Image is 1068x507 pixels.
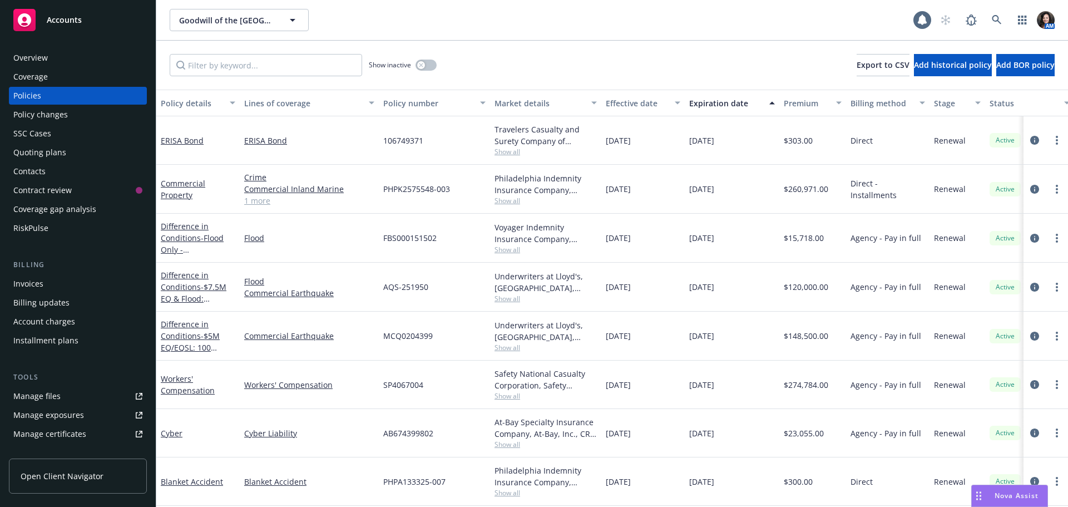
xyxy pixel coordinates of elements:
[495,440,597,449] span: Show all
[994,184,1016,194] span: Active
[13,87,41,105] div: Policies
[13,49,48,67] div: Overview
[13,200,96,218] div: Coverage gap analysis
[934,427,966,439] span: Renewal
[1050,183,1064,196] a: more
[244,97,362,109] div: Lines of coverage
[1050,378,1064,391] a: more
[851,330,921,342] span: Agency - Pay in full
[784,476,813,488] span: $300.00
[9,125,147,142] a: SSC Cases
[13,275,43,293] div: Invoices
[369,60,411,70] span: Show inactive
[606,379,631,391] span: [DATE]
[13,406,84,424] div: Manage exposures
[9,4,147,36] a: Accounts
[784,379,828,391] span: $274,784.00
[495,416,597,440] div: At-Bay Specialty Insurance Company, At-Bay, Inc., CRC Group
[244,183,374,195] a: Commercial Inland Marine
[161,476,223,487] a: Blanket Accident
[244,275,374,287] a: Flood
[1028,426,1041,440] a: circleInformation
[779,90,846,116] button: Premium
[9,387,147,405] a: Manage files
[851,135,873,146] span: Direct
[161,178,205,200] a: Commercial Property
[851,97,913,109] div: Billing method
[244,171,374,183] a: Crime
[689,427,714,439] span: [DATE]
[914,60,992,70] span: Add historical policy
[161,319,231,376] a: Difference in Conditions
[156,90,240,116] button: Policy details
[495,391,597,401] span: Show all
[1028,475,1041,488] a: circleInformation
[1028,232,1041,245] a: circleInformation
[13,387,61,405] div: Manage files
[9,49,147,67] a: Overview
[689,97,763,109] div: Expiration date
[929,90,985,116] button: Stage
[846,90,929,116] button: Billing method
[689,232,714,244] span: [DATE]
[606,97,668,109] div: Effective date
[784,330,828,342] span: $148,500.00
[13,106,68,124] div: Policy changes
[1050,475,1064,488] a: more
[606,427,631,439] span: [DATE]
[1050,134,1064,147] a: more
[1050,232,1064,245] a: more
[1037,11,1055,29] img: photo
[13,313,75,331] div: Account charges
[857,54,909,76] button: Export to CSV
[170,54,362,76] input: Filter by keyword...
[9,294,147,312] a: Billing updates
[9,259,147,270] div: Billing
[383,97,473,109] div: Policy number
[9,372,147,383] div: Tools
[244,232,374,244] a: Flood
[994,331,1016,341] span: Active
[244,135,374,146] a: ERISA Bond
[9,68,147,86] a: Coverage
[960,9,982,31] a: Report a Bug
[9,163,147,180] a: Contacts
[996,54,1055,76] button: Add BOR policy
[986,9,1008,31] a: Search
[495,173,597,196] div: Philadelphia Indemnity Insurance Company, [GEOGRAPHIC_DATA] Insurance Companies
[383,427,433,439] span: AB674399802
[689,476,714,488] span: [DATE]
[495,319,597,343] div: Underwriters at Lloyd's, [GEOGRAPHIC_DATA], [PERSON_NAME] of [GEOGRAPHIC_DATA], [GEOGRAPHIC_DATA]
[994,282,1016,292] span: Active
[9,275,147,293] a: Invoices
[9,106,147,124] a: Policy changes
[851,476,873,488] span: Direct
[9,181,147,199] a: Contract review
[495,245,597,254] span: Show all
[1028,183,1041,196] a: circleInformation
[161,428,182,439] a: Cyber
[495,294,597,303] span: Show all
[601,90,685,116] button: Effective date
[1050,280,1064,294] a: more
[784,232,824,244] span: $15,718.00
[13,68,48,86] div: Coverage
[383,379,423,391] span: SP4067004
[495,196,597,205] span: Show all
[784,183,828,195] span: $260,971.00
[606,330,631,342] span: [DATE]
[784,427,824,439] span: $23,055.00
[934,9,957,31] a: Start snowing
[994,380,1016,390] span: Active
[161,270,231,327] a: Difference in Conditions
[244,195,374,206] a: 1 more
[495,124,597,147] div: Travelers Casualty and Surety Company of America, Travelers Insurance
[9,425,147,443] a: Manage certificates
[1028,134,1041,147] a: circleInformation
[9,144,147,161] a: Quoting plans
[1050,426,1064,440] a: more
[934,476,966,488] span: Renewal
[13,144,66,161] div: Quoting plans
[47,16,82,24] span: Accounts
[495,270,597,294] div: Underwriters at Lloyd's, [GEOGRAPHIC_DATA], [PERSON_NAME] of [GEOGRAPHIC_DATA], [GEOGRAPHIC_DATA]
